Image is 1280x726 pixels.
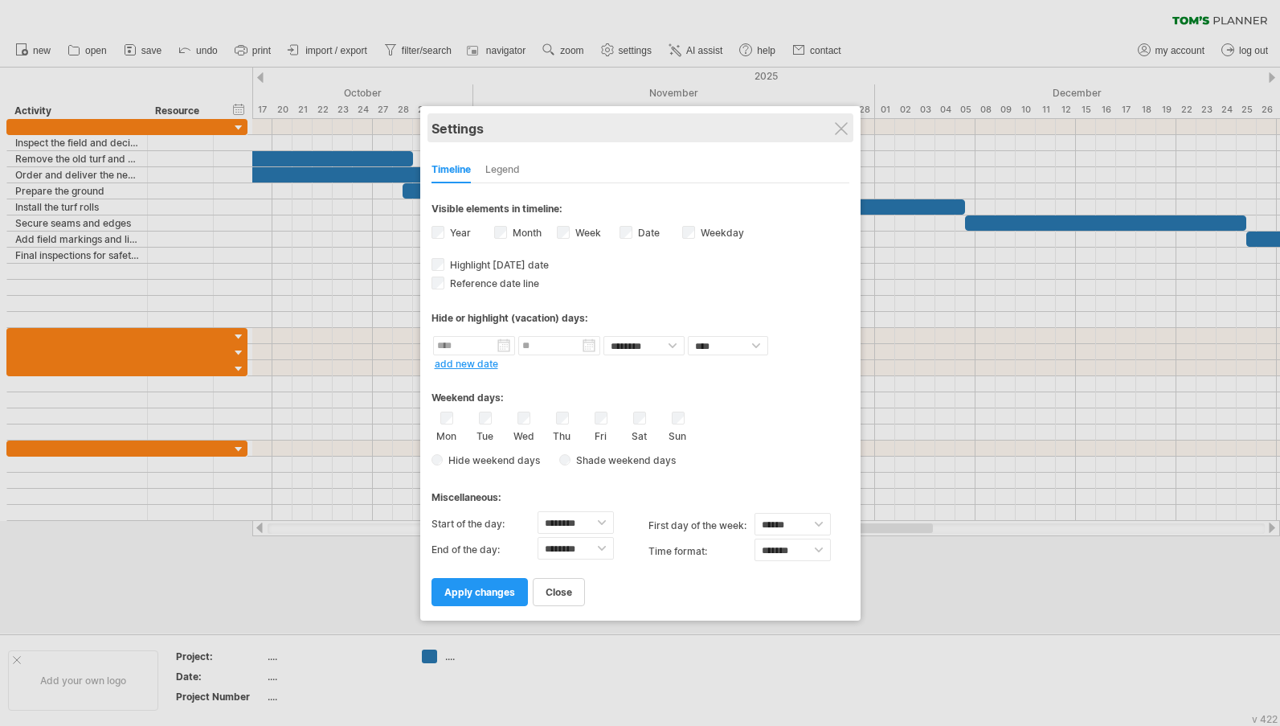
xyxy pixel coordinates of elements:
[509,227,542,239] label: Month
[447,277,539,289] span: Reference date line
[591,427,611,442] label: Fri
[431,537,538,563] label: End of the day:
[475,427,495,442] label: Tue
[431,312,849,324] div: Hide or highlight (vacation) days:
[572,227,601,239] label: Week
[431,203,849,219] div: Visible elements in timeline:
[431,578,528,606] a: apply changes
[697,227,744,239] label: Weekday
[570,454,676,466] span: Shade weekend days
[447,259,549,271] span: Highlight [DATE] date
[431,158,471,183] div: Timeline
[668,427,688,442] label: Sun
[431,113,849,142] div: Settings
[629,427,649,442] label: Sat
[648,539,755,564] label: Time format:
[546,586,572,598] span: close
[444,586,515,598] span: apply changes
[431,476,849,507] div: Miscellaneous:
[533,578,585,606] a: close
[513,427,534,442] label: Wed
[447,227,471,239] label: Year
[443,454,540,466] span: Hide weekend days
[485,158,520,183] div: Legend
[635,227,660,239] label: Date
[431,511,538,537] label: Start of the day:
[648,513,755,539] label: first day of the week:
[435,358,498,370] a: add new date
[431,376,849,408] div: Weekend days:
[436,427,456,442] label: Mon
[552,427,572,442] label: Thu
